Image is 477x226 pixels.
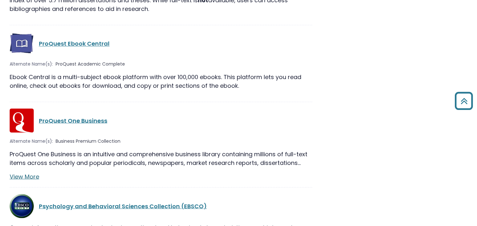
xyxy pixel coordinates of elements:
span: Alternate Name(s): [10,61,53,68]
span: ProQuest Academic Complete [56,61,125,68]
a: ProQuest One Business [39,117,107,125]
p: ProQuest One Business is an intuitive and comprehensive business library containing millions of f... [10,150,312,167]
a: Back to Top [452,95,475,107]
span: Business Premium Collection [56,138,120,145]
p: Ebook Central is a multi-subject ebook platform with over 100,000 ebooks. This platform lets you ... [10,73,312,90]
span: Alternate Name(s): [10,138,53,145]
a: View More [10,173,39,181]
a: Psychology and Behavioral Sciences Collection (EBSCO) [39,202,207,210]
a: ProQuest Ebook Central [39,40,110,48]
